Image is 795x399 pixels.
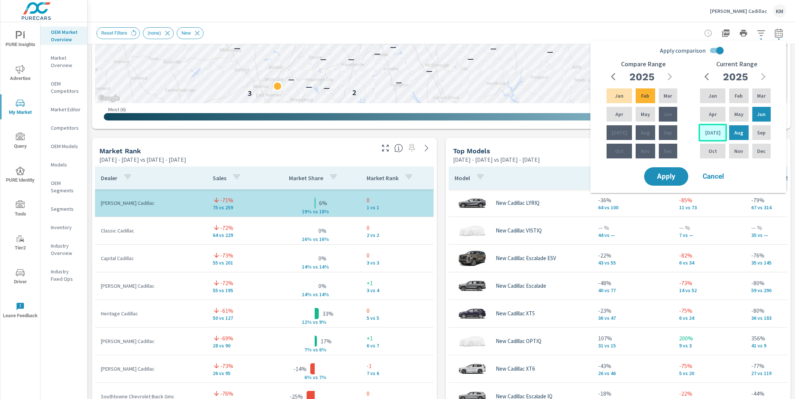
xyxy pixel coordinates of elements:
div: OEM Market Overview [40,27,87,45]
button: Select Date Range [771,26,786,41]
span: Apply comparison [660,46,706,55]
p: [DATE] - [DATE] vs [DATE] - [DATE] [99,155,186,164]
p: — [348,55,354,63]
p: -75% [679,361,739,370]
span: Query [3,133,38,151]
h6: Compare Range [621,60,666,68]
p: May [641,111,650,118]
span: Select a preset date range to save this widget [406,142,418,154]
p: Inventory [51,224,81,231]
p: — [490,44,497,53]
p: Sep [757,129,766,136]
h5: Market Rank [99,147,141,155]
p: — % [598,223,667,232]
p: [PERSON_NAME] Cadillac [710,8,767,14]
div: Reset Filters [96,27,140,39]
p: Dealer [101,174,117,182]
span: Leave Feedback [3,302,38,320]
span: PURE Identity [3,167,38,185]
p: — [374,49,381,58]
div: Industry Fixed Ops [40,266,87,284]
p: s 18% [315,208,333,215]
a: Open this area in Google Maps (opens a new window) [97,94,121,103]
p: -73% [220,251,233,260]
p: 0 [367,306,428,315]
p: -76% [220,389,233,398]
p: — [390,42,396,51]
p: -73% [679,279,739,287]
p: Classic Cadillac [101,227,201,234]
p: 33% [322,309,333,318]
p: 64 vs 229 [213,232,263,238]
p: Feb [641,92,649,99]
p: 200% [679,334,739,343]
p: Market Rank [367,174,399,182]
div: KM [773,4,786,18]
p: [DATE] [612,129,627,136]
p: -48% [598,279,667,287]
p: Most ( 6 ) [108,106,126,113]
p: -72% [220,223,233,232]
p: -61% [220,306,233,315]
p: 28 vs 90 [213,343,263,349]
div: OEM Models [40,141,87,152]
p: 12% v [296,319,315,325]
p: New Cadillac LYRIQ [496,200,540,206]
p: Models [51,161,81,168]
p: 43 vs 55 [598,260,667,266]
p: Oct [615,147,623,155]
p: 55 vs 195 [213,287,263,293]
p: 40 vs 77 [598,287,667,293]
span: (none) [143,30,166,36]
p: OEM Models [51,143,81,150]
p: Model [455,174,470,182]
p: — [426,66,432,75]
p: -18% [598,389,667,398]
a: See more details in report [421,142,432,154]
p: Nov [734,147,743,155]
p: -36% [598,196,667,204]
h5: Top Models [453,147,490,155]
p: 7% v [296,346,315,353]
button: Cancel [691,167,735,186]
p: 19% v [296,208,315,215]
p: -73% [220,361,233,370]
p: 3 vs 3 [367,260,428,266]
p: Apr [709,111,717,118]
span: Market Rank shows you how you rank, in terms of sales, to other dealerships in your market. “Mark... [394,144,403,153]
p: 6% v [296,374,315,381]
p: 50 vs 127 [213,315,263,321]
p: Mar [757,92,766,99]
p: 9 vs 3 [679,343,739,349]
p: Jan [709,92,717,99]
p: 14 vs 52 [679,287,739,293]
p: 26 vs 95 [213,370,263,376]
p: — [444,99,451,108]
p: Competitors [51,124,81,132]
p: -85% [679,196,739,204]
img: glamour [457,247,487,269]
p: s 9% [315,319,333,325]
img: glamour [457,358,487,380]
img: glamour [457,302,487,325]
p: Jan [615,92,623,99]
p: — [320,55,326,63]
button: Apply [644,167,688,186]
p: [DATE] - [DATE] vs [DATE] - [DATE] [453,155,540,164]
p: 75 vs 259 [213,204,263,210]
button: Make Fullscreen [379,142,391,154]
span: Advertise [3,65,38,83]
p: s 14% [315,263,333,270]
p: Market Share [289,174,323,182]
p: 0 [367,196,428,204]
p: Jun [757,111,766,118]
div: Market Overview [40,52,87,71]
p: 55 vs 201 [213,260,263,266]
p: New Cadillac OPTIQ [496,338,541,344]
button: Print Report [736,26,751,41]
p: 17% [321,337,332,346]
p: 0 [367,251,428,260]
p: Heritage Cadillac [101,310,201,317]
p: New Cadillac XT5 [496,310,535,317]
p: — [547,47,553,56]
